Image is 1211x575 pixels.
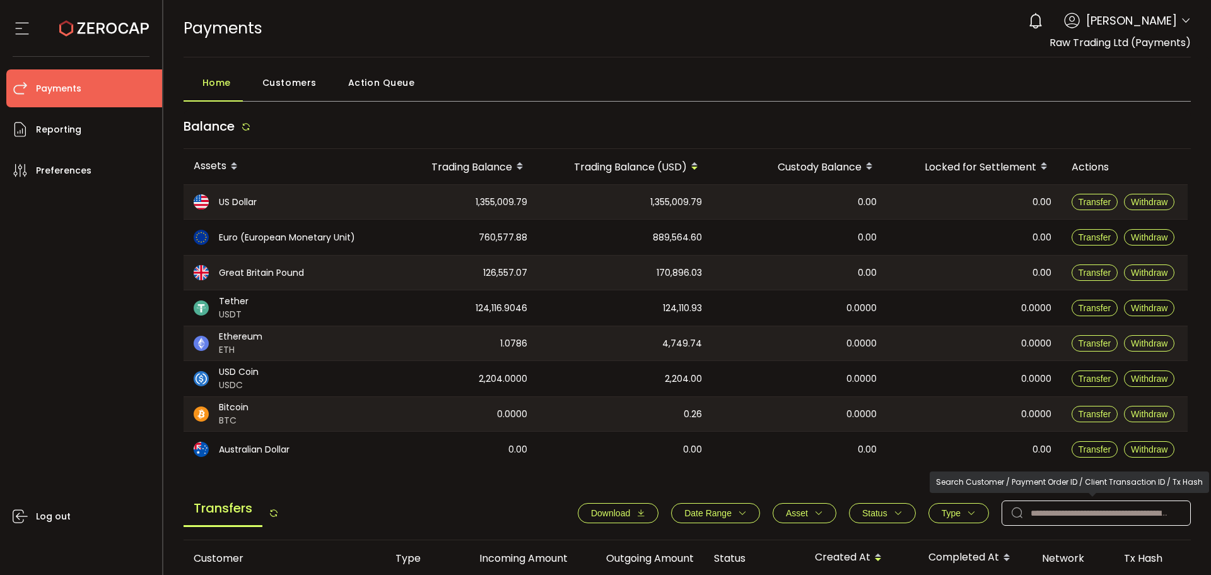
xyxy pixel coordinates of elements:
div: Actions [1062,160,1188,174]
button: Type [928,503,989,523]
span: Asset [786,508,808,518]
div: Created At [805,547,918,569]
img: usdt_portfolio.svg [194,300,209,316]
span: 1,355,009.79 [650,195,702,210]
span: 0.00 [858,195,877,210]
div: Network [1032,551,1114,566]
span: 0.0000 [1021,372,1051,386]
button: Withdraw [1124,370,1174,387]
span: Log out [36,507,71,526]
span: Action Queue [348,70,415,95]
span: Withdraw [1131,268,1167,278]
div: Status [704,551,805,566]
span: Customers [262,70,317,95]
span: Type [942,508,961,518]
span: 124,110.93 [663,301,702,316]
span: Status [862,508,887,518]
span: Great Britain Pound [219,266,304,280]
span: 0.00 [508,442,527,457]
span: 2,204.00 [665,372,702,386]
span: 0.00 [858,266,877,280]
span: 760,577.88 [479,230,527,245]
span: 0.0000 [846,336,877,351]
span: Australian Dollar [219,443,290,456]
span: Preferences [36,162,91,180]
span: 0.0000 [1021,407,1051,422]
span: Withdraw [1131,338,1167,348]
span: Transfer [1079,268,1111,278]
button: Download [578,503,658,523]
span: Payments [36,80,81,98]
button: Transfer [1072,194,1118,210]
button: Transfer [1072,406,1118,422]
span: 0.0000 [846,301,877,316]
span: Ethereum [219,330,262,343]
div: Type [385,551,452,566]
img: gbp_portfolio.svg [194,265,209,280]
span: 1.0786 [500,336,527,351]
span: 2,204.0000 [479,372,527,386]
button: Withdraw [1124,194,1174,210]
span: Withdraw [1131,303,1167,313]
img: eth_portfolio.svg [194,336,209,351]
div: Locked for Settlement [887,156,1062,177]
button: Transfer [1072,335,1118,352]
span: Transfer [1079,409,1111,419]
span: 0.00 [1033,195,1051,210]
button: Transfer [1072,264,1118,281]
span: 0.00 [1033,230,1051,245]
span: [PERSON_NAME] [1086,12,1177,29]
span: 0.00 [683,442,702,457]
button: Withdraw [1124,264,1174,281]
span: Payments [184,17,262,39]
span: ETH [219,343,262,357]
button: Transfer [1072,229,1118,246]
button: Withdraw [1124,406,1174,422]
button: Date Range [671,503,760,523]
div: Outgoing Amount [578,551,704,566]
div: Custody Balance [712,156,887,177]
span: 0.00 [1033,266,1051,280]
span: Raw Trading Ltd (Payments) [1050,35,1191,50]
span: Reporting [36,121,81,139]
img: usd_portfolio.svg [194,194,209,210]
span: Withdraw [1131,409,1167,419]
div: Completed At [918,547,1032,569]
img: btc_portfolio.svg [194,406,209,422]
span: Download [591,508,630,518]
img: usdc_portfolio.svg [194,371,209,386]
span: Withdraw [1131,197,1167,207]
span: USDC [219,379,259,392]
img: aud_portfolio.svg [194,442,209,457]
span: USD Coin [219,365,259,379]
span: Date Range [684,508,732,518]
div: Trading Balance [379,156,537,177]
div: Trading Balance (USD) [537,156,712,177]
iframe: Chat Widget [1064,439,1211,575]
button: Asset [773,503,836,523]
span: 126,557.07 [483,266,527,280]
span: 1,355,009.79 [476,195,527,210]
span: Euro (European Monetary Unit) [219,231,355,244]
span: Withdraw [1131,232,1167,242]
span: 170,896.03 [657,266,702,280]
span: Withdraw [1131,374,1167,384]
span: 124,116.9046 [476,301,527,316]
button: Withdraw [1124,335,1174,352]
span: US Dollar [219,196,257,209]
span: 0.00 [858,230,877,245]
span: 0.26 [684,407,702,422]
button: Status [849,503,916,523]
span: Home [202,70,231,95]
img: eur_portfolio.svg [194,230,209,245]
span: Transfer [1079,374,1111,384]
span: Tether [219,295,249,308]
span: Transfer [1079,338,1111,348]
button: Transfer [1072,370,1118,387]
div: Search Customer / Payment Order ID / Client Transaction ID / Tx Hash [930,471,1209,493]
span: 0.00 [1033,442,1051,457]
span: USDT [219,308,249,321]
div: Incoming Amount [452,551,578,566]
span: 0.0000 [497,407,527,422]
